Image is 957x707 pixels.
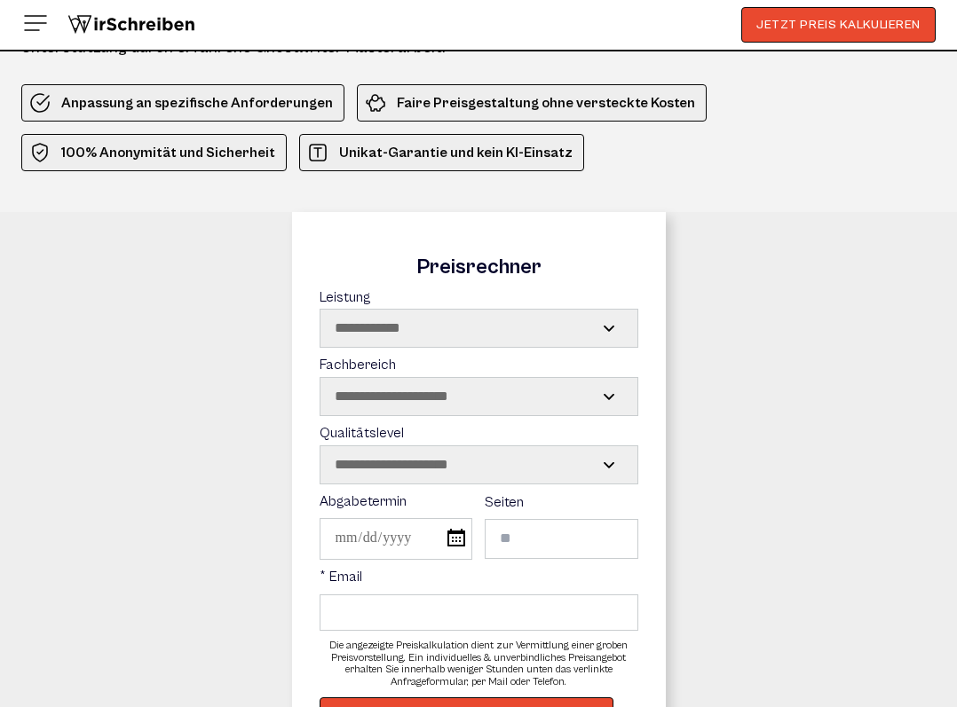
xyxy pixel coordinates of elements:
label: Fachbereich [320,357,638,416]
img: 100% Anonymität und Sicherheit [29,142,51,163]
li: Faire Preisgestaltung ohne versteckte Kosten [357,84,707,122]
label: * Email [320,569,638,630]
img: logo wirschreiben [67,7,195,43]
label: Abgabetermin [320,493,472,561]
img: Faire Preisgestaltung ohne versteckte Kosten [365,92,386,114]
input: Abgabetermin [320,518,472,560]
li: 100% Anonymität und Sicherheit [21,134,287,171]
label: Qualitätslevel [320,425,638,483]
label: Leistung [320,289,638,349]
div: Preisrechner [320,255,638,280]
select: Fachbereich [320,378,637,415]
input: * Email [320,594,638,631]
li: Anpassung an spezifische Anforderungen [21,84,344,122]
span: Seiten [485,494,524,510]
button: JETZT PREIS KALKULIEREN [741,7,936,43]
div: Die angezeigte Preiskalkulation dient zur Vermittlung einer groben Preisvorstellung. Ein individu... [320,640,638,688]
li: Unikat-Garantie und kein KI-Einsatz [299,134,584,171]
img: Anpassung an spezifische Anforderungen [29,92,51,114]
select: Qualitätslevel [320,446,637,483]
img: Unikat-Garantie und kein KI-Einsatz [307,142,328,163]
select: Leistung [320,310,637,347]
img: Menu open [21,9,50,37]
